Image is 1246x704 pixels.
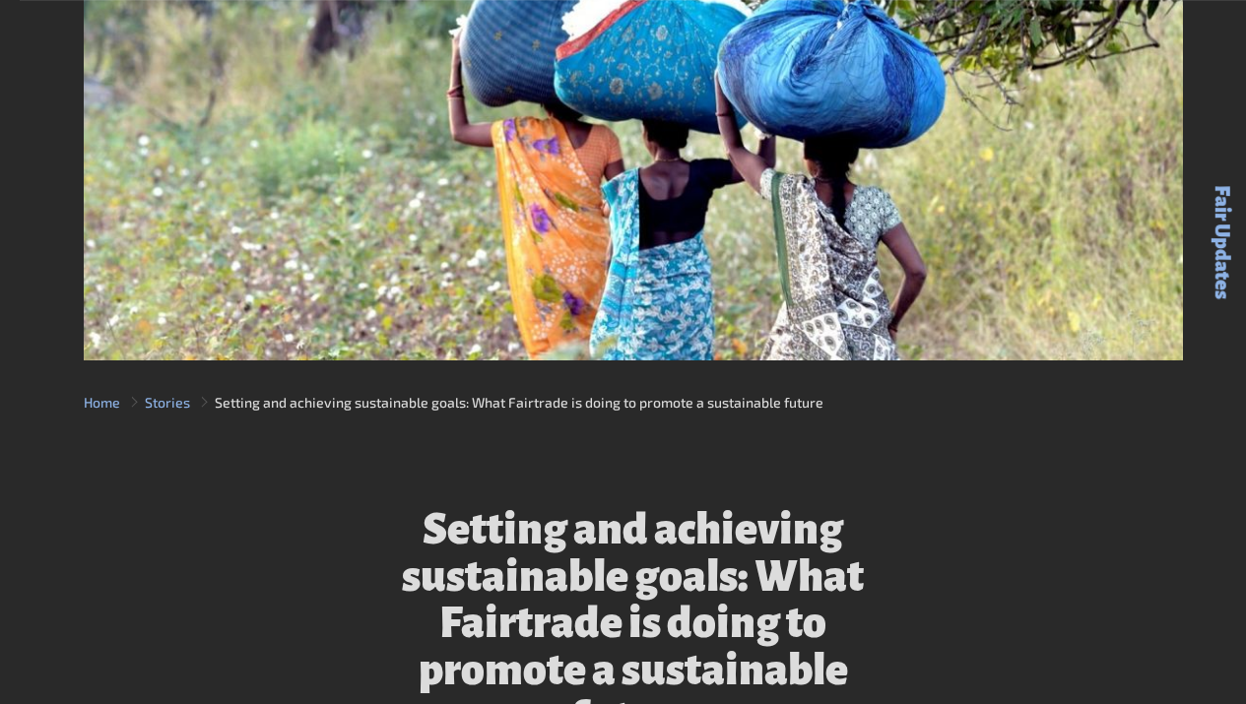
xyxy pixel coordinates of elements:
a: Stories [145,392,190,413]
span: Setting and achieving sustainable goals: What Fairtrade is doing to promote a sustainable future [215,392,823,413]
a: Home [84,392,120,413]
